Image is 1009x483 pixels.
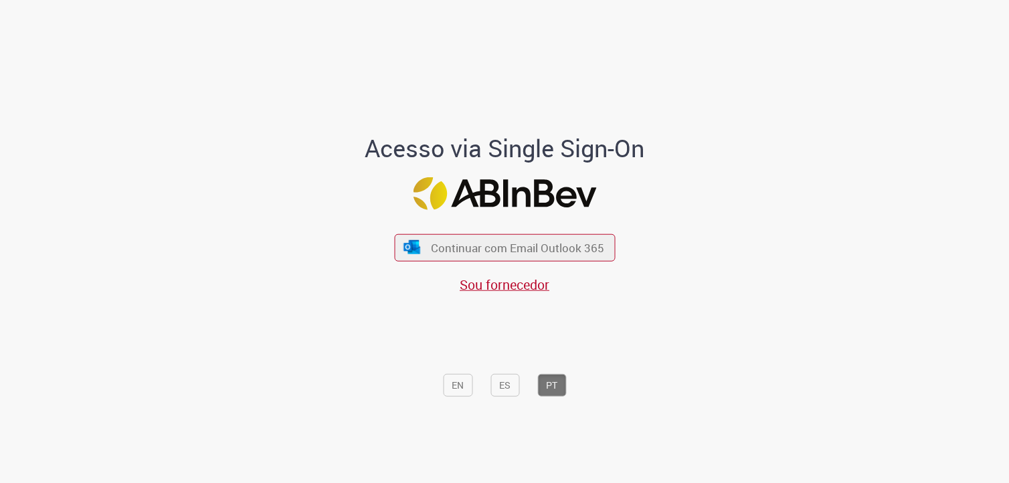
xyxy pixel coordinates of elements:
[394,233,615,261] button: ícone Azure/Microsoft 360 Continuar com Email Outlook 365
[537,374,566,397] button: PT
[443,374,472,397] button: EN
[431,240,604,256] span: Continuar com Email Outlook 365
[319,134,691,161] h1: Acesso via Single Sign-On
[490,374,519,397] button: ES
[403,240,422,254] img: ícone Azure/Microsoft 360
[460,276,549,294] a: Sou fornecedor
[413,177,596,210] img: Logo ABInBev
